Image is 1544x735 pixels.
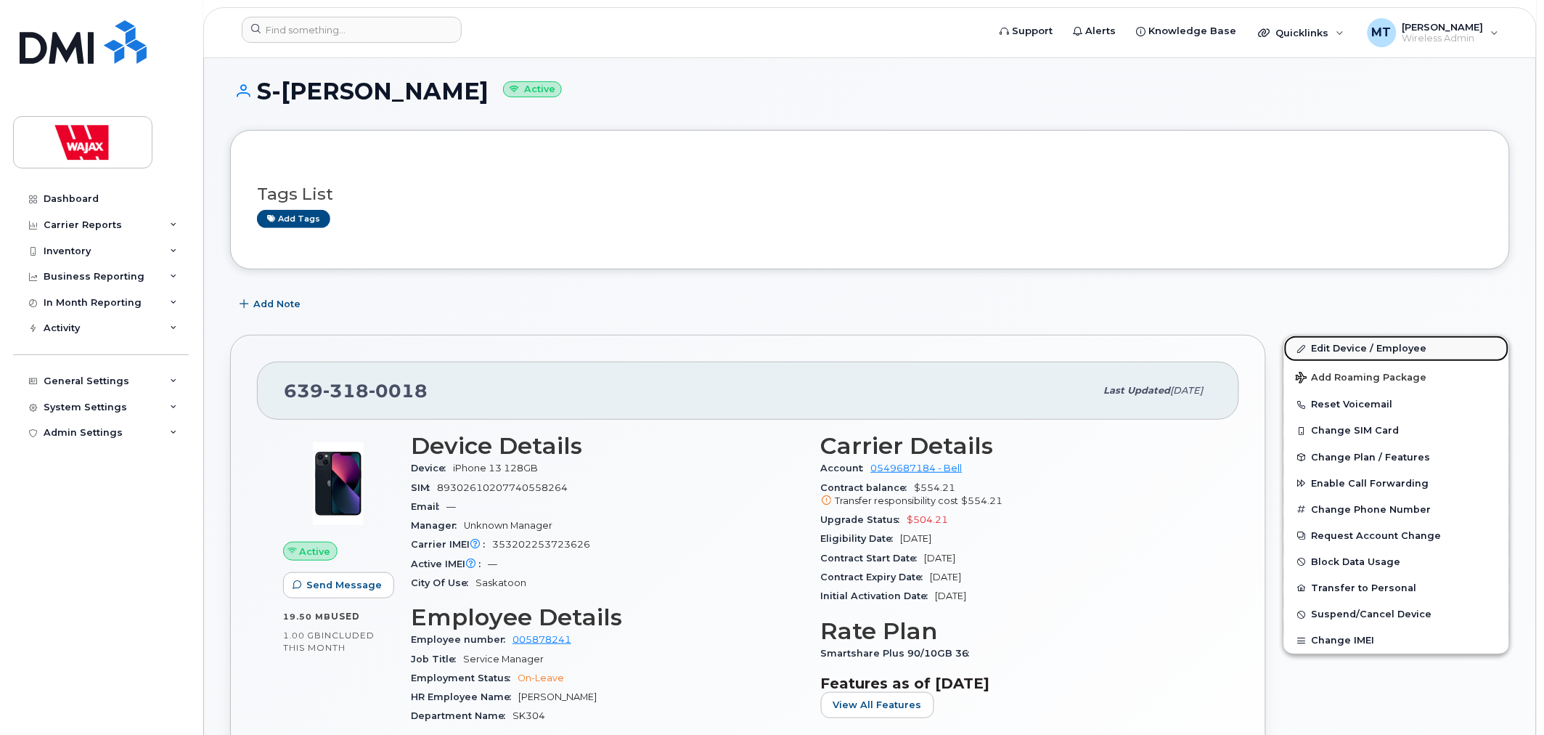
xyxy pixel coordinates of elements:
span: [DATE] [925,553,956,564]
span: Department Name [411,710,512,721]
button: Add Roaming Package [1284,362,1509,391]
span: Account [821,463,871,474]
span: Saskatoon [475,577,526,588]
button: Change SIM Card [1284,418,1509,444]
input: Find something... [242,17,462,43]
span: Unknown Manager [464,520,552,531]
span: SK304 [512,710,545,721]
span: 1.00 GB [283,630,322,641]
span: [DATE] [931,572,962,582]
span: 0018 [369,380,428,402]
span: — [488,559,497,569]
span: Job Title [411,654,463,665]
h3: Rate Plan [821,618,1214,644]
span: $554.21 [962,495,1003,506]
span: Send Message [306,578,382,592]
span: [PERSON_NAME] [1402,21,1484,33]
small: Active [503,81,562,98]
span: Employee number [411,634,512,645]
button: Reset Voicemail [1284,391,1509,418]
span: Alerts [1086,24,1116,38]
a: Add tags [257,210,330,228]
span: View All Features [833,698,922,712]
a: Support [990,17,1063,46]
span: Initial Activation Date [821,590,936,601]
span: Quicklinks [1276,27,1329,38]
span: 318 [323,380,369,402]
span: HR Employee Name [411,691,518,702]
span: Upgrade Status [821,514,907,525]
span: Change Plan / Features [1312,452,1431,463]
span: Contract Expiry Date [821,572,931,582]
h3: Employee Details [411,604,804,630]
span: SIM [411,482,437,493]
span: Eligibility Date [821,533,901,544]
a: Alerts [1063,17,1127,46]
a: Knowledge Base [1127,17,1247,46]
span: Suspend/Cancel Device [1312,609,1432,620]
span: [DATE] [1171,385,1204,396]
span: Knowledge Base [1149,24,1237,38]
span: included this month [283,630,375,654]
span: [DATE] [901,533,932,544]
span: Device [411,463,453,474]
button: Change Plan / Features [1284,444,1509,471]
span: Active IMEI [411,559,488,569]
button: Change IMEI [1284,628,1509,654]
span: Support [1013,24,1053,38]
span: Smartshare Plus 90/10GB 36 [821,648,977,659]
button: View All Features [821,692,934,718]
button: Suspend/Cancel Device [1284,601,1509,628]
button: Block Data Usage [1284,549,1509,575]
span: On-Leave [518,673,564,683]
button: Change Phone Number [1284,497,1509,523]
span: Manager [411,520,464,531]
span: Wireless Admin [1402,33,1484,44]
span: Employment Status [411,673,518,683]
span: Carrier IMEI [411,539,492,550]
span: 353202253723626 [492,539,590,550]
span: used [331,611,360,622]
a: Edit Device / Employee [1284,336,1509,362]
span: 639 [284,380,428,402]
h3: Device Details [411,433,804,459]
span: Contract balance [821,482,915,493]
span: City Of Use [411,577,475,588]
span: — [446,501,456,512]
span: Add Note [253,297,301,311]
span: 89302610207740558264 [437,482,568,493]
button: Enable Call Forwarding [1284,471,1509,497]
div: Michael Tran [1357,18,1509,47]
span: Transfer responsibility cost [836,495,959,506]
a: 005878241 [512,634,571,645]
span: 19.50 MB [283,612,331,622]
span: $554.21 [821,482,1214,508]
img: image20231002-3703462-1ig824h.jpeg [295,440,382,527]
span: $504.21 [907,514,949,525]
h3: Tags List [257,185,1483,203]
button: Add Note [230,291,313,317]
a: 0549687184 - Bell [871,463,963,474]
span: Contract Start Date [821,553,925,564]
button: Request Account Change [1284,523,1509,549]
span: [PERSON_NAME] [518,691,597,702]
div: Quicklinks [1249,18,1355,47]
h3: Features as of [DATE] [821,675,1214,692]
span: Add Roaming Package [1296,372,1427,386]
span: [DATE] [936,590,967,601]
span: Active [300,545,331,559]
span: Last updated [1104,385,1171,396]
span: Email [411,501,446,512]
span: MT [1372,24,1392,41]
button: Transfer to Personal [1284,575,1509,601]
span: Service Manager [463,654,544,665]
button: Send Message [283,572,394,598]
span: iPhone 13 128GB [453,463,538,474]
span: Enable Call Forwarding [1312,478,1429,489]
h1: S-[PERSON_NAME] [230,78,1510,104]
h3: Carrier Details [821,433,1214,459]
